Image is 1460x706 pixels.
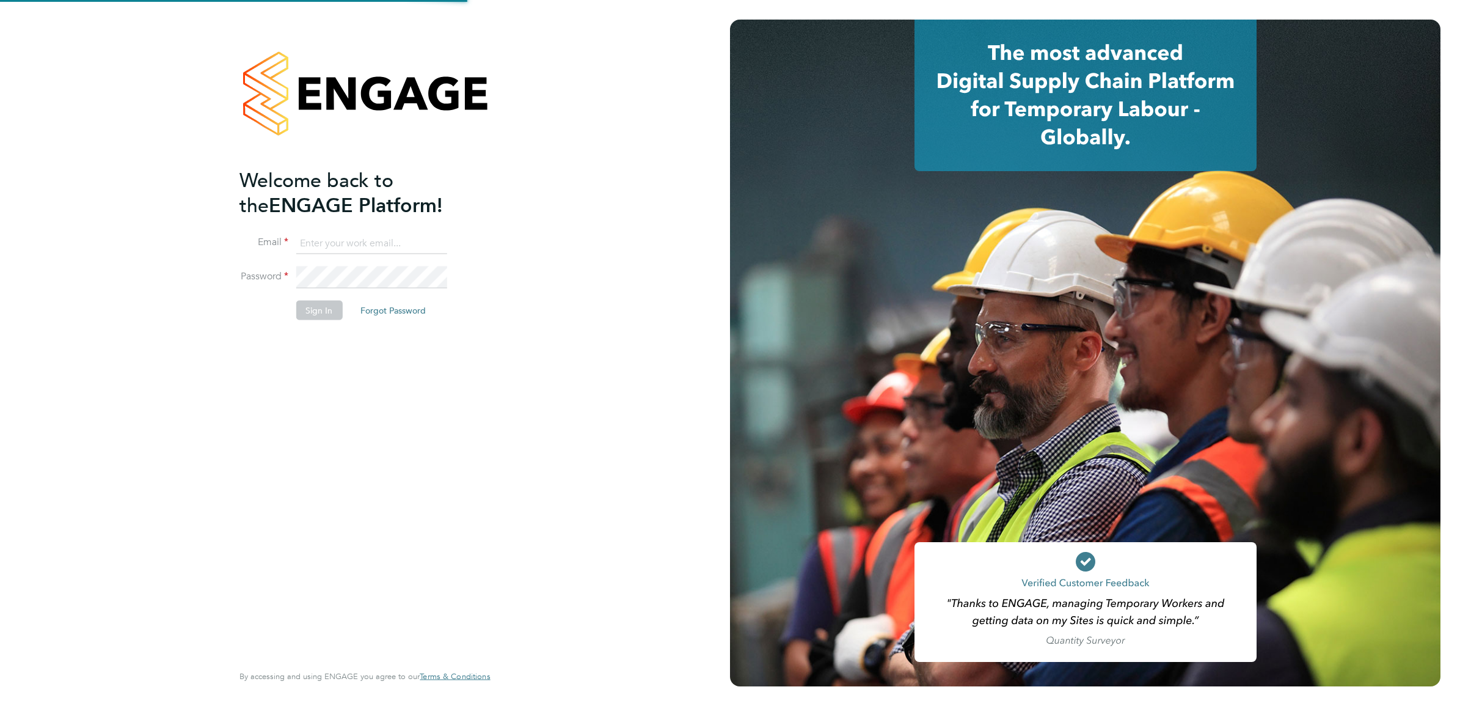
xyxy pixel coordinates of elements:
button: Sign In [296,301,342,320]
span: Terms & Conditions [420,671,490,682]
span: By accessing and using ENGAGE you agree to our [239,671,490,682]
label: Password [239,270,288,283]
label: Email [239,236,288,249]
button: Forgot Password [351,301,436,320]
span: Welcome back to the [239,168,393,217]
h2: ENGAGE Platform! [239,167,478,218]
input: Enter your work email... [296,232,447,254]
a: Terms & Conditions [420,672,490,682]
